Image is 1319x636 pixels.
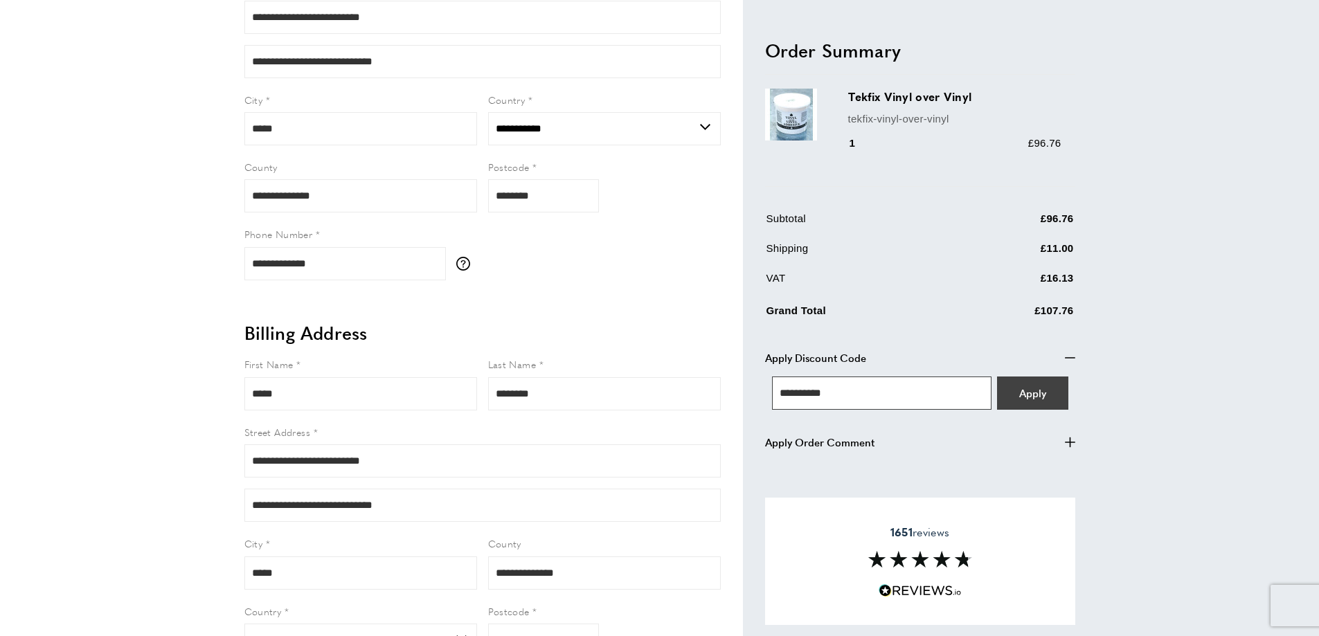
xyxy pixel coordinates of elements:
span: Country [488,93,526,107]
strong: 1651 [890,524,913,540]
span: Phone Number [244,227,313,241]
td: £11.00 [953,239,1074,266]
td: VAT [766,269,952,296]
td: £16.13 [953,269,1074,296]
td: Shipping [766,239,952,266]
span: Apply Coupon [1019,385,1046,399]
td: £96.76 [953,210,1074,237]
span: County [244,160,278,174]
img: Reviews.io 5 stars [879,584,962,597]
h3: Tekfix Vinyl over Vinyl [848,89,1061,105]
span: City [244,536,263,550]
span: reviews [890,525,949,539]
span: City [244,93,263,107]
h2: Billing Address [244,320,721,345]
span: Street Address [244,425,311,439]
span: Apply Discount Code [765,349,866,365]
div: 1 [848,134,875,151]
td: £107.76 [953,299,1074,329]
button: More information [456,257,477,271]
span: Postcode [488,604,530,618]
button: Apply Coupon [997,376,1068,409]
img: Reviews section [868,551,972,567]
span: Postcode [488,160,530,174]
span: £96.76 [1028,136,1061,148]
span: Country [244,604,282,618]
span: First Name [244,357,294,371]
h2: Order Summary [765,37,1075,62]
td: Grand Total [766,299,952,329]
span: Last Name [488,357,537,371]
span: County [488,536,521,550]
img: Tekfix Vinyl over Vinyl [765,89,817,140]
span: Apply Order Comment [765,433,874,450]
p: tekfix-vinyl-over-vinyl [848,110,1061,127]
td: Subtotal [766,210,952,237]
